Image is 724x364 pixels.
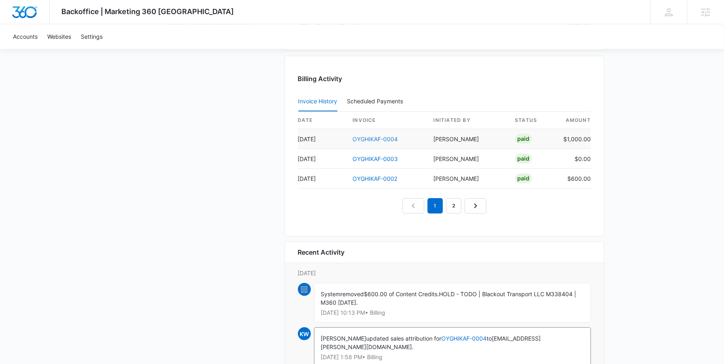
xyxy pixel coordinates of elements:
[321,335,367,342] span: [PERSON_NAME]
[465,198,487,213] a: Next Page
[346,112,427,129] th: invoice
[487,335,492,342] span: to
[515,134,532,144] div: Paid
[364,291,439,297] span: $600.00 of Content Credits.
[446,198,462,213] a: Page 2
[427,112,509,129] th: Initiated By
[298,269,591,277] p: [DATE]
[298,327,311,340] span: KW
[347,98,407,104] div: Scheduled Payments
[428,198,443,213] em: 1
[353,136,398,142] a: OYGHIKAF-0004
[321,354,584,360] p: [DATE] 1:58 PM • Billing
[509,112,557,129] th: status
[353,155,398,162] a: OYGHIKAF-0003
[427,149,509,169] td: [PERSON_NAME]
[321,291,577,306] span: HOLD - TODO | Blackout Transport LLC M338404 | M360 [DATE].
[427,129,509,149] td: [PERSON_NAME]
[321,291,341,297] span: System
[76,24,107,49] a: Settings
[427,169,509,188] td: [PERSON_NAME]
[321,310,584,316] p: [DATE] 10:13 PM • Billing
[298,92,338,111] button: Invoice History
[341,291,364,297] span: removed
[298,247,345,257] h6: Recent Activity
[403,198,487,213] nav: Pagination
[298,129,346,149] td: [DATE]
[557,149,591,169] td: $0.00
[515,174,532,183] div: Paid
[42,24,76,49] a: Websites
[515,154,532,163] div: Paid
[557,112,591,129] th: amount
[298,74,591,84] h3: Billing Activity
[353,175,398,182] a: OYGHIKAF-0002
[298,112,346,129] th: date
[298,149,346,169] td: [DATE]
[8,24,42,49] a: Accounts
[367,335,442,342] span: updated sales attribution for
[298,169,346,188] td: [DATE]
[557,169,591,188] td: $600.00
[62,7,234,16] span: Backoffice | Marketing 360 [GEOGRAPHIC_DATA]
[557,129,591,149] td: $1,000.00
[442,335,487,342] a: OYGHIKAF-0004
